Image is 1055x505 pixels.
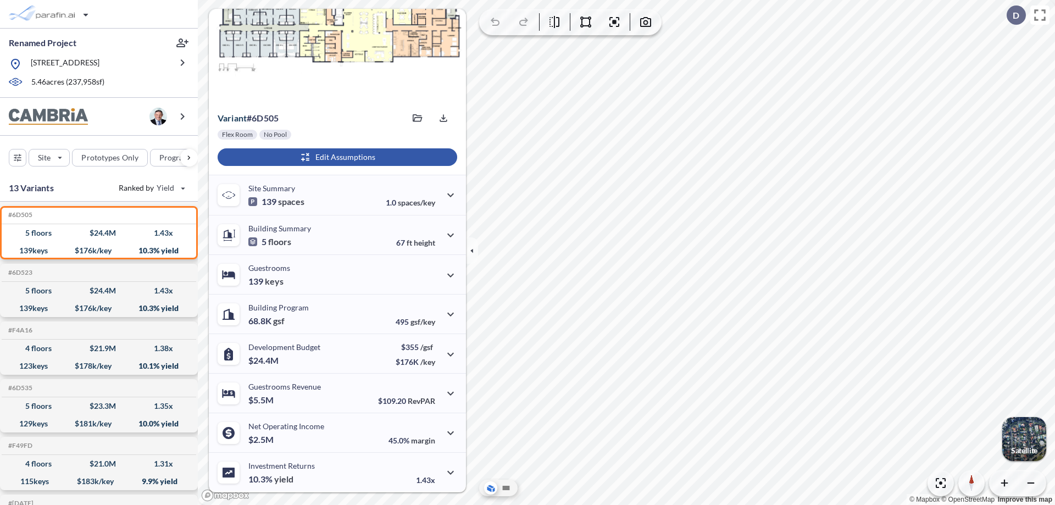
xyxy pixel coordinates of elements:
[222,130,253,139] p: Flex Room
[411,436,435,445] span: margin
[378,396,435,406] p: $109.20
[248,474,293,485] p: 10.3%
[265,276,284,287] span: keys
[6,211,32,219] h5: Click to copy the code
[398,198,435,207] span: spaces/key
[396,357,435,367] p: $176K
[396,317,435,326] p: 495
[278,196,304,207] span: spaces
[414,238,435,247] span: height
[9,37,76,49] p: Renamed Project
[110,179,192,197] button: Ranked by Yield
[941,496,995,503] a: OpenStreetMap
[407,238,412,247] span: ft
[31,57,99,71] p: [STREET_ADDRESS]
[410,317,435,326] span: gsf/key
[1002,417,1046,461] button: Switcher ImageSatellite
[248,263,290,273] p: Guestrooms
[248,236,291,247] p: 5
[29,149,70,167] button: Site
[396,342,435,352] p: $355
[264,130,287,139] p: No Pool
[31,76,104,88] p: 5.46 acres ( 237,958 sf)
[201,489,249,502] a: Mapbox homepage
[248,196,304,207] p: 139
[248,184,295,193] p: Site Summary
[484,481,497,495] button: Aerial View
[1011,446,1037,455] p: Satellite
[159,152,190,163] p: Program
[248,395,275,406] p: $5.5M
[268,236,291,247] span: floors
[6,384,32,392] h5: Click to copy the code
[248,461,315,470] p: Investment Returns
[248,342,320,352] p: Development Budget
[248,303,309,312] p: Building Program
[248,355,280,366] p: $24.4M
[248,421,324,431] p: Net Operating Income
[150,149,209,167] button: Program
[9,108,88,125] img: BrandImage
[6,442,32,449] h5: Click to copy the code
[388,436,435,445] p: 45.0%
[6,326,32,334] h5: Click to copy the code
[248,224,311,233] p: Building Summary
[72,149,148,167] button: Prototypes Only
[248,276,284,287] p: 139
[218,113,279,124] p: # 6d505
[408,396,435,406] span: RevPAR
[248,315,285,326] p: 68.8K
[998,496,1052,503] a: Improve this map
[38,152,51,163] p: Site
[420,357,435,367] span: /key
[1013,10,1019,20] p: D
[499,481,513,495] button: Site Plan
[909,496,940,503] a: Mapbox
[81,152,138,163] p: Prototypes Only
[273,315,285,326] span: gsf
[386,198,435,207] p: 1.0
[218,148,457,166] button: Edit Assumptions
[218,113,247,123] span: Variant
[248,434,275,445] p: $2.5M
[149,108,167,125] img: user logo
[416,475,435,485] p: 1.43x
[274,474,293,485] span: yield
[248,382,321,391] p: Guestrooms Revenue
[396,238,435,247] p: 67
[420,342,433,352] span: /gsf
[9,181,54,195] p: 13 Variants
[6,269,32,276] h5: Click to copy the code
[157,182,175,193] span: Yield
[1002,417,1046,461] img: Switcher Image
